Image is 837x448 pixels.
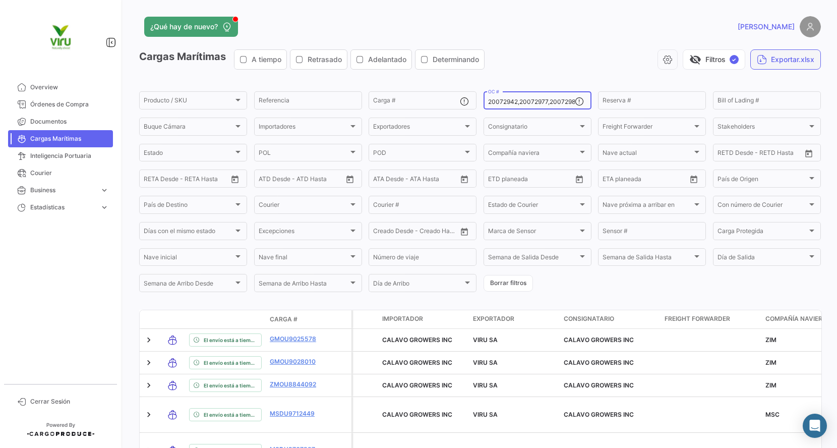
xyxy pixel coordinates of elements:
[30,134,109,143] span: Cargas Marítimas
[382,381,452,389] span: CALAVO GROWERS INC
[144,17,238,37] button: ¿Qué hay de nuevo?
[144,125,233,132] span: Buque Cámara
[564,359,634,366] span: CALAVO GROWERS INC
[484,275,533,292] button: Borrar filtros
[373,282,463,289] span: Día de Arribo
[382,359,452,366] span: CALAVO GROWERS INC
[765,359,776,366] span: ZIM
[259,229,348,236] span: Excepciones
[382,411,452,418] span: CALAVO GROWERS INC
[30,83,109,92] span: Overview
[150,22,218,32] span: ¿Qué hay de nuevo?
[30,203,96,212] span: Estadísticas
[342,172,357,187] button: Open calendar
[234,50,286,69] button: A tiempo
[564,336,634,344] span: CALAVO GROWERS INC
[373,229,410,236] input: Creado Desde
[488,229,578,236] span: Marca de Sensor
[259,255,348,262] span: Nave final
[8,147,113,164] a: Inteligencia Portuaria
[227,172,243,187] button: Open calendar
[144,380,154,390] a: Expand/Collapse Row
[564,381,634,389] span: CALAVO GROWERS INC
[473,359,498,366] span: VIRU SA
[351,50,411,69] button: Adelantado
[8,130,113,147] a: Cargas Marítimas
[382,314,423,323] span: Importador
[169,177,209,184] input: Hasta
[373,125,463,132] span: Exportadores
[8,96,113,113] a: Órdenes de Compra
[488,177,506,184] input: Desde
[373,177,404,184] input: ATA Desde
[473,381,498,389] span: VIRU SA
[765,381,776,389] span: ZIM
[270,380,322,389] a: ZMOU8844092
[144,358,154,368] a: Expand/Collapse Row
[297,177,337,184] input: ATD Hasta
[259,177,290,184] input: ATD Desde
[100,203,109,212] span: expand_more
[718,177,807,184] span: País de Origen
[204,411,257,419] span: El envío está a tiempo.
[353,310,378,328] datatable-header-cell: Carga Protegida
[100,186,109,195] span: expand_more
[270,334,322,344] a: GMOU9025578
[560,310,661,328] datatable-header-cell: Consignatario
[750,49,821,70] button: Exportar.xlsx
[718,229,807,236] span: Carga Protegida
[743,151,783,158] input: Hasta
[718,125,807,132] span: Stakeholders
[411,177,451,184] input: ATA Hasta
[686,172,701,187] button: Open calendar
[35,12,86,63] img: viru.png
[204,381,257,389] span: El envío está a tiempo.
[603,177,621,184] input: Desde
[488,203,578,210] span: Estado de Courier
[603,125,692,132] span: Freight Forwarder
[488,255,578,262] span: Semana de Salida Desde
[513,177,553,184] input: Hasta
[473,411,498,418] span: VIRU SA
[689,53,701,66] span: visibility_off
[204,359,257,367] span: El envío está a tiempo.
[564,314,614,323] span: Consignatario
[488,125,578,132] span: Consignatario
[144,151,233,158] span: Estado
[259,151,348,158] span: POL
[259,203,348,210] span: Courier
[564,411,634,418] span: CALAVO GROWERS INC
[765,411,780,418] span: MSC
[144,177,162,184] input: Desde
[290,50,347,69] button: Retrasado
[803,414,827,438] div: Abrir Intercom Messenger
[30,397,109,406] span: Cerrar Sesión
[30,186,96,195] span: Business
[144,229,233,236] span: Días con el mismo estado
[469,310,560,328] datatable-header-cell: Exportador
[144,203,233,210] span: País de Destino
[139,49,488,70] h3: Cargas Marítimas
[473,336,498,344] span: VIRU SA
[270,357,322,366] a: GMOU9028010
[368,54,406,65] span: Adelantado
[270,315,297,324] span: Carga #
[765,336,776,344] span: ZIM
[415,50,484,69] button: Determinando
[473,314,514,323] span: Exportador
[382,336,452,344] span: CALAVO GROWERS INC
[252,54,281,65] span: A tiempo
[628,177,668,184] input: Hasta
[8,79,113,96] a: Overview
[417,229,457,236] input: Creado Hasta
[326,315,351,323] datatable-header-cell: Póliza
[457,172,472,187] button: Open calendar
[572,172,587,187] button: Open calendar
[308,54,342,65] span: Retrasado
[800,16,821,37] img: placeholder-user.png
[30,169,109,178] span: Courier
[488,151,578,158] span: Compañía naviera
[457,224,472,239] button: Open calendar
[718,203,807,210] span: Con número de Courier
[665,314,730,323] span: Freight Forwarder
